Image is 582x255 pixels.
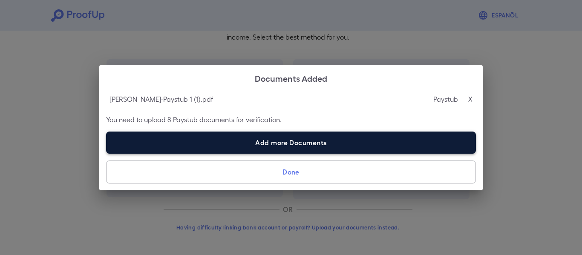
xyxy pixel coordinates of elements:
label: Add more Documents [106,132,476,154]
p: X [468,94,473,104]
button: Done [106,160,476,183]
p: You need to upload 8 Paystub documents for verification. [106,115,476,125]
h2: Documents Added [99,65,483,91]
p: [PERSON_NAME]-Paystub 1 (1).pdf [109,94,213,104]
p: Paystub [433,94,458,104]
